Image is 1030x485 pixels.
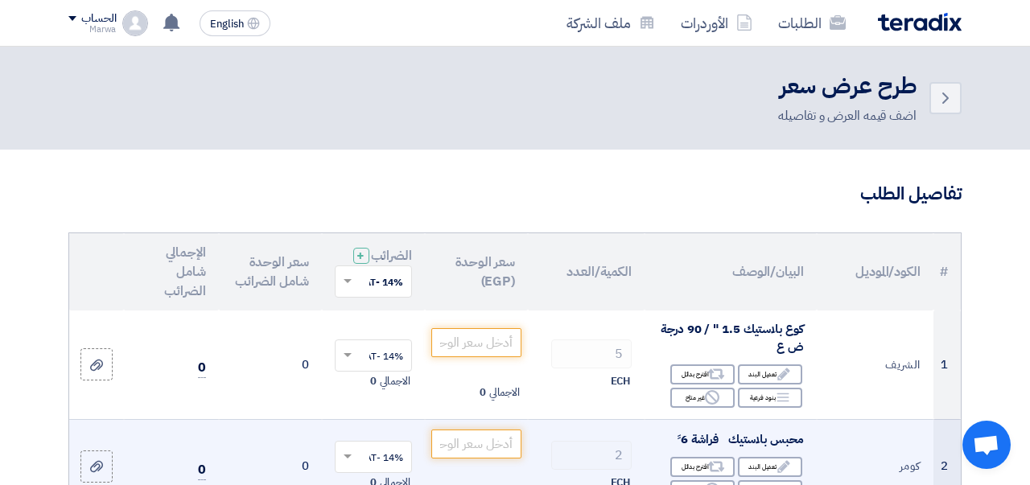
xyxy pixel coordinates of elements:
[198,358,206,378] span: 0
[670,364,735,384] div: اقترح بدائل
[370,373,377,389] span: 0
[68,182,962,207] h3: تفاصيل الطلب
[356,246,365,265] span: +
[933,310,961,420] td: 1
[335,441,412,473] ng-select: VAT
[670,388,735,408] div: غير متاح
[551,339,632,368] input: RFQ_STEP1.ITEMS.2.AMOUNT_TITLE
[335,339,412,372] ng-select: VAT
[528,233,645,310] th: الكمية/العدد
[933,233,961,310] th: #
[124,233,218,310] th: الإجمالي شامل الضرائب
[68,25,116,34] div: Marwa
[778,106,917,125] div: اضف قيمه العرض و تفاصيله
[668,4,765,42] a: الأوردرات
[431,328,521,357] input: أدخل سعر الوحدة
[219,310,322,420] td: 0
[878,13,962,31] img: Teradix logo
[817,233,933,310] th: الكود/الموديل
[817,310,933,420] td: الشريف
[219,233,322,310] th: سعر الوحدة شامل الضرائب
[765,4,859,42] a: الطلبات
[198,460,206,480] span: 0
[554,4,668,42] a: ملف الشركة
[738,388,802,408] div: بنود فرعية
[200,10,270,36] button: English
[645,233,816,310] th: البيان/الوصف
[678,430,804,448] span: محبس بلاستيك فراشة 6 ً
[425,233,528,310] th: سعر الوحدة (EGP)
[738,364,802,384] div: تعديل البند
[738,457,802,477] div: تعديل البند
[322,233,425,310] th: الضرائب
[962,421,1011,469] div: Open chat
[431,430,521,458] input: أدخل سعر الوحدة
[81,12,116,26] div: الحساب
[611,373,631,389] span: ECH
[551,441,632,470] input: RFQ_STEP1.ITEMS.2.AMOUNT_TITLE
[480,384,486,401] span: 0
[489,384,520,401] span: الاجمالي
[778,71,917,102] h2: طرح عرض سعر
[122,10,148,36] img: profile_test.png
[670,457,735,477] div: اقترح بدائل
[661,320,803,356] span: كوع بلاستيك 1.5 " / 90 درجة ض ع
[210,18,244,30] span: English
[380,373,410,389] span: الاجمالي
